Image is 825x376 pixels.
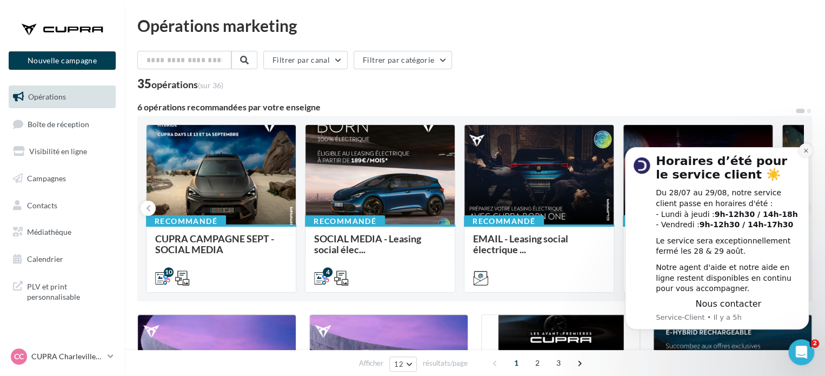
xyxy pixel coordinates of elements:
[9,346,116,367] a: CC CUPRA Charleville-[GEOGRAPHIC_DATA]
[27,200,57,209] span: Contacts
[305,215,385,227] div: Recommandé
[155,233,274,255] span: CUPRA CAMPAGNE SEPT - SOCIAL MEDIA
[164,267,174,277] div: 10
[389,357,417,372] button: 12
[137,78,223,90] div: 35
[27,279,111,302] span: PLV et print personnalisable
[6,140,118,163] a: Visibilité en ligne
[27,174,66,183] span: Campagnes
[323,267,332,277] div: 4
[359,358,383,368] span: Afficher
[394,360,403,368] span: 12
[473,233,568,255] span: EMAIL - Leasing social électrique ...
[151,80,223,89] div: opérations
[137,103,795,111] div: 6 opérations recommandées par votre enseigne
[6,194,118,217] a: Contacts
[314,233,421,255] span: SOCIAL MEDIA - Leasing social élec...
[27,254,63,263] span: Calendrier
[198,81,223,90] span: (sur 36)
[146,215,226,227] div: Recommandé
[788,339,814,365] iframe: Intercom live chat
[6,85,118,108] a: Opérations
[609,131,825,347] iframe: Intercom notifications message
[28,92,66,101] span: Opérations
[6,248,118,271] a: Calendrier
[137,17,812,34] div: Opérations marketing
[354,51,452,69] button: Filtrer par catégorie
[508,354,525,372] span: 1
[27,227,71,236] span: Médiathèque
[263,51,348,69] button: Filtrer par canal
[28,119,89,128] span: Boîte de réception
[9,51,116,70] button: Nouvelle campagne
[550,354,567,372] span: 3
[6,167,118,190] a: Campagnes
[29,147,87,156] span: Visibilité en ligne
[810,339,819,348] span: 2
[31,351,103,362] p: CUPRA Charleville-[GEOGRAPHIC_DATA]
[6,221,118,243] a: Médiathèque
[6,113,118,136] a: Boîte de réception
[6,275,118,307] a: PLV et print personnalisable
[464,215,544,227] div: Recommandé
[423,358,468,368] span: résultats/page
[529,354,546,372] span: 2
[14,351,24,362] span: CC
